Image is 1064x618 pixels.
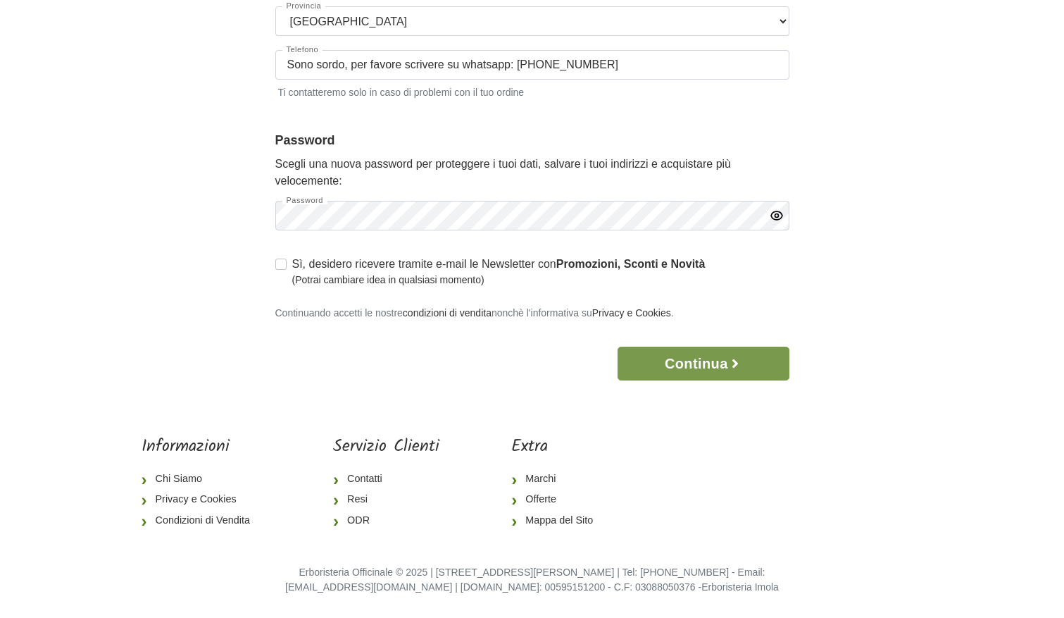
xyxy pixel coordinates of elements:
[556,258,706,270] strong: Promozioni, Sconti e Novità
[701,581,779,593] a: Erboristeria Imola
[618,347,789,381] button: Continua
[275,50,789,80] input: Telefono
[403,307,492,319] a: condizioni di vendita
[511,469,604,490] a: Marchi
[511,489,604,510] a: Offerte
[333,437,439,457] h5: Servizio Clienti
[142,469,261,490] a: Chi Siamo
[275,82,789,100] small: Ti contatteremo solo in caso di problemi con il tuo ordine
[676,437,922,486] iframe: fb:page Facebook Social Plugin
[511,437,604,457] h5: Extra
[292,256,706,288] label: Sì, desidero ricevere tramite e-mail le Newsletter con
[333,489,439,510] a: Resi
[282,46,323,54] label: Telefono
[592,307,671,319] a: Privacy e Cookies
[282,2,326,10] label: Provincia
[142,437,261,457] h5: Informazioni
[282,197,327,204] label: Password
[275,156,789,190] p: Scegli una nuova password per proteggere i tuoi dati, salvare i tuoi indirizzi e acquistare più v...
[275,307,674,319] small: Continuando accetti le nostre nonchè l'informativa su .
[333,469,439,490] a: Contatti
[292,273,706,288] small: (Potrai cambiare idea in qualsiasi momento)
[275,131,789,150] legend: Password
[511,510,604,531] a: Mappa del Sito
[142,510,261,531] a: Condizioni di Vendita
[333,510,439,531] a: ODR
[285,567,779,593] small: Erboristeria Officinale © 2025 | [STREET_ADDRESS][PERSON_NAME] | Tel: [PHONE_NUMBER] - Email: [EM...
[142,489,261,510] a: Privacy e Cookies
